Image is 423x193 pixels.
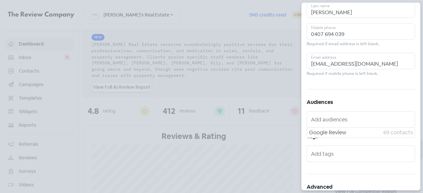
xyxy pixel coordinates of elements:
span: Google Review [309,129,383,137]
small: Required if mobile phone is left blank. [307,71,378,77]
h5: Advanced [307,182,415,192]
input: Last name [307,1,415,18]
small: Required if email address is left blank. [307,41,379,47]
input: Add audiences [311,114,412,125]
span: 69 contacts [383,129,413,137]
h5: Audiences [307,97,415,107]
input: Add tags [311,148,412,159]
input: Mobile phone [307,23,415,40]
input: Email address [307,53,415,69]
